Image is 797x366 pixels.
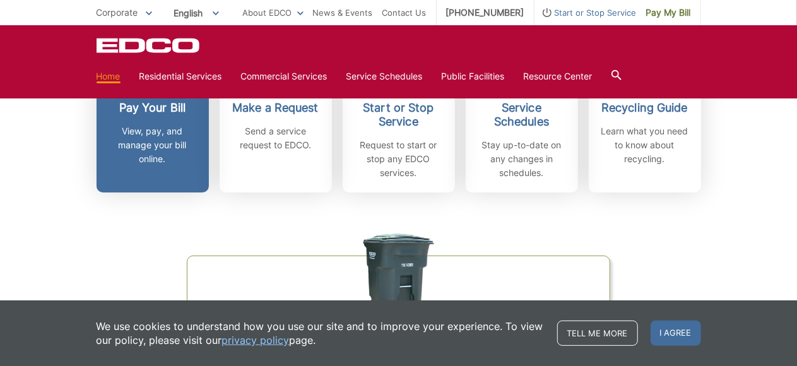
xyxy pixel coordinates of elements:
[313,6,373,20] a: News & Events
[557,321,638,346] a: Tell me more
[97,7,138,18] span: Corporate
[524,69,593,83] a: Resource Center
[382,6,427,20] a: Contact Us
[241,69,328,83] a: Commercial Services
[106,124,199,166] p: View, pay, and manage your bill online.
[466,25,578,192] a: Service Schedules Stay up-to-date on any changes in schedules.
[97,69,121,83] a: Home
[598,124,692,166] p: Learn what you need to know about recycling.
[97,38,201,53] a: EDCD logo. Return to the homepage.
[106,101,199,115] h2: Pay Your Bill
[475,138,569,180] p: Stay up-to-date on any changes in schedules.
[646,6,691,20] span: Pay My Bill
[229,124,322,152] p: Send a service request to EDCO.
[243,6,304,20] a: About EDCO
[139,69,222,83] a: Residential Services
[352,138,446,180] p: Request to start or stop any EDCO services.
[442,69,505,83] a: Public Facilities
[651,321,701,346] span: I agree
[97,319,545,347] p: We use cookies to understand how you use our site and to improve your experience. To view our pol...
[222,333,290,347] a: privacy policy
[346,69,423,83] a: Service Schedules
[589,25,701,192] a: Recycling Guide Learn what you need to know about recycling.
[165,3,228,23] span: English
[598,101,692,115] h2: Recycling Guide
[220,25,332,192] a: Make a Request Send a service request to EDCO.
[97,25,209,192] a: Pay Your Bill View, pay, and manage your bill online.
[352,101,446,129] h2: Start or Stop Service
[475,101,569,129] h2: Service Schedules
[229,101,322,115] h2: Make a Request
